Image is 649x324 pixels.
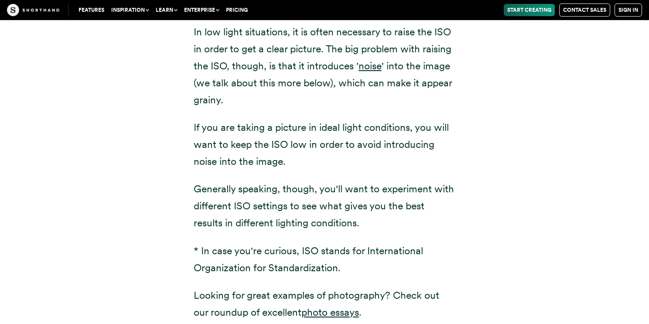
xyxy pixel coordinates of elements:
img: The Craft [7,4,59,16]
p: * In case you're curious, ISO stands for International Organization for Standardization. [194,242,455,276]
p: In low light situations, it is often necessary to raise the ISO in order to get a clear picture. ... [194,24,455,109]
a: photo essays [301,306,359,318]
p: Looking for great examples of photography? Check out our roundup of excellent . [194,287,455,321]
button: Enterprise [181,4,222,16]
button: Learn [152,4,181,16]
p: If you are taking a picture in ideal light conditions, you will want to keep the ISO low in order... [194,119,455,170]
a: Features [75,4,108,16]
a: Pricing [222,4,251,16]
a: noise [359,60,382,72]
a: Contact Sales [559,3,610,17]
a: Start Creating [504,4,555,16]
a: Sign in [615,3,642,17]
button: Inspiration [108,4,152,16]
p: Generally speaking, though, you'll want to experiment with different ISO settings to see what giv... [194,181,455,232]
